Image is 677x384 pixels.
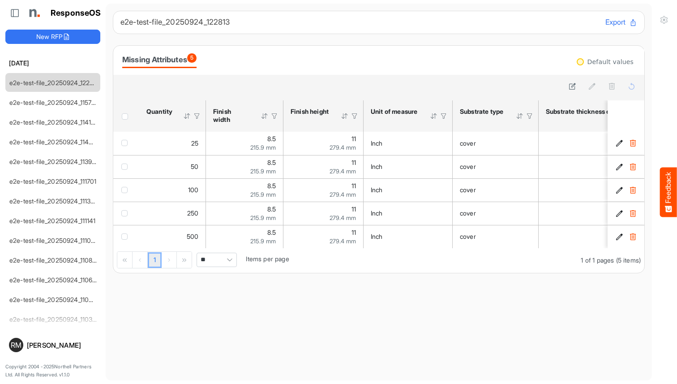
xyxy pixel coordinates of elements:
[283,202,364,225] td: 11 is template cell Column Header httpsnorthellcomontologiesmapping-rulesmeasurementhasfinishsize...
[371,209,383,217] span: Inch
[270,112,279,120] div: Filter Icon
[364,178,453,202] td: Inch is template cell Column Header httpsnorthellcomontologiesmapping-rulesmeasurementhasunitofme...
[460,163,476,170] span: cover
[291,108,329,116] div: Finish height
[9,276,100,284] a: e2e-test-file_20250924_110646
[250,237,276,245] span: 215.9 mm
[615,186,624,194] button: Edit
[188,186,198,194] span: 100
[206,178,283,202] td: 8.5 is template cell Column Header httpsnorthellcomontologiesmapping-rulesmeasurementhasfinishsiz...
[113,155,139,178] td: checkbox
[539,132,672,155] td: 80 is template cell Column Header httpsnorthellcomontologiesmapping-rulesmaterialhasmaterialthick...
[453,155,539,178] td: cover is template cell Column Header httpsnorthellcomontologiesmapping-rulesmaterialhassubstratem...
[615,209,624,218] button: Edit
[9,237,99,244] a: e2e-test-file_20250924_111033
[539,178,672,202] td: 80 is template cell Column Header httpsnorthellcomontologiesmapping-rulesmaterialhasmaterialthick...
[351,205,356,213] span: 11
[9,79,99,86] a: e2e-test-file_20250924_122813
[191,139,198,147] span: 25
[206,225,283,248] td: 8.5 is template cell Column Header httpsnorthellcomontologiesmapping-rulesmeasurementhasfinishsiz...
[460,139,476,147] span: cover
[330,214,356,221] span: 279.4 mm
[9,118,99,126] a: e2e-test-file_20250924_114134
[364,155,453,178] td: Inch is template cell Column Header httpsnorthellcomontologiesmapping-rulesmeasurementhasunitofme...
[371,108,418,116] div: Unit of measure
[187,233,198,240] span: 500
[9,197,98,205] a: e2e-test-file_20250924_111359
[139,155,206,178] td: 50 is template cell Column Header httpsnorthellcomontologiesmapping-rulesorderhasquantity
[539,225,672,248] td: 80 is template cell Column Header httpsnorthellcomontologiesmapping-rulesmaterialhasmaterialthick...
[9,158,98,165] a: e2e-test-file_20250924_113916
[9,177,97,185] a: e2e-test-file_20250924_111701
[113,132,139,155] td: checkbox
[660,167,677,217] button: Feedback
[628,209,637,218] button: Delete
[371,163,383,170] span: Inch
[139,178,206,202] td: 100 is template cell Column Header httpsnorthellcomontologiesmapping-rulesorderhasquantity
[330,144,356,151] span: 279.4 mm
[117,252,133,268] div: Go to first page
[206,202,283,225] td: 8.5 is template cell Column Header httpsnorthellcomontologiesmapping-rulesmeasurementhasfinishsiz...
[139,202,206,225] td: 250 is template cell Column Header httpsnorthellcomontologiesmapping-rulesorderhasquantity
[9,138,101,146] a: e2e-test-file_20250924_114020
[113,248,644,273] div: Pager Container
[351,112,359,120] div: Filter Icon
[440,112,448,120] div: Filter Icon
[608,132,646,155] td: 67b22aca-0df5-408b-a38c-f71c2a4c29f9 is template cell Column Header
[113,100,139,132] th: Header checkbox
[206,155,283,178] td: 8.5 is template cell Column Header httpsnorthellcomontologiesmapping-rulesmeasurementhasfinishsiz...
[206,132,283,155] td: 8.5 is template cell Column Header httpsnorthellcomontologiesmapping-rulesmeasurementhasfinishsiz...
[616,256,641,264] span: (5 items)
[113,202,139,225] td: checkbox
[283,155,364,178] td: 11 is template cell Column Header httpsnorthellcomontologiesmapping-rulesmeasurementhasfinishsize...
[177,252,192,268] div: Go to last page
[187,209,198,217] span: 250
[628,186,637,194] button: Delete
[628,232,637,241] button: Delete
[364,225,453,248] td: Inch is template cell Column Header httpsnorthellcomontologiesmapping-rulesmeasurementhasunitofme...
[371,139,383,147] span: Inch
[139,225,206,248] td: 500 is template cell Column Header httpsnorthellcomontologiesmapping-rulesorderhasquantity
[267,135,276,142] span: 8.5
[460,108,504,116] div: Substrate type
[51,9,101,18] h1: ResponseOS
[608,202,646,225] td: d50d153b-2a17-4fa7-a6d9-82b070a08988 is template cell Column Header
[213,108,249,124] div: Finish width
[628,139,637,148] button: Delete
[267,159,276,166] span: 8.5
[5,30,100,44] button: New RFP
[330,237,356,245] span: 279.4 mm
[187,53,197,63] span: 5
[608,155,646,178] td: 46ddfe92-25d3-4bdf-8675-e058f44f2e1d is template cell Column Header
[27,342,97,349] div: [PERSON_NAME]
[453,202,539,225] td: cover is template cell Column Header httpsnorthellcomontologiesmapping-rulesmaterialhassubstratem...
[113,178,139,202] td: checkbox
[364,132,453,155] td: Inch is template cell Column Header httpsnorthellcomontologiesmapping-rulesmeasurementhasunitofme...
[246,255,289,263] span: Items per page
[5,58,100,68] h6: [DATE]
[5,363,100,379] p: Copyright 2004 - 2025 Northell Partners Ltd. All Rights Reserved. v 1.1.0
[148,252,162,268] a: Page 1 of 1 Pages
[162,252,177,268] div: Go to next page
[9,296,100,303] a: e2e-test-file_20250924_110422
[193,112,201,120] div: Filter Icon
[139,132,206,155] td: 25 is template cell Column Header httpsnorthellcomontologiesmapping-rulesorderhasquantity
[9,256,100,264] a: e2e-test-file_20250924_110803
[351,159,356,166] span: 11
[113,225,139,248] td: checkbox
[460,186,476,194] span: cover
[351,229,356,236] span: 11
[615,139,624,148] button: Edit
[615,162,624,171] button: Edit
[546,108,637,116] div: Substrate thickness or weight
[608,225,646,248] td: 84ab35f3-07fe-4c6b-9ea2-71f3b78d2a15 is template cell Column Header
[371,186,383,194] span: Inch
[122,53,197,66] div: Missing Attributes
[460,209,476,217] span: cover
[628,162,637,171] button: Delete
[608,178,646,202] td: 3ee527ad-2199-4350-ae2a-b745bed85609 is template cell Column Header
[371,233,383,240] span: Inch
[9,99,98,106] a: e2e-test-file_20250924_115731
[453,178,539,202] td: cover is template cell Column Header httpsnorthellcomontologiesmapping-rulesmaterialhassubstratem...
[581,256,614,264] span: 1 of 1 pages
